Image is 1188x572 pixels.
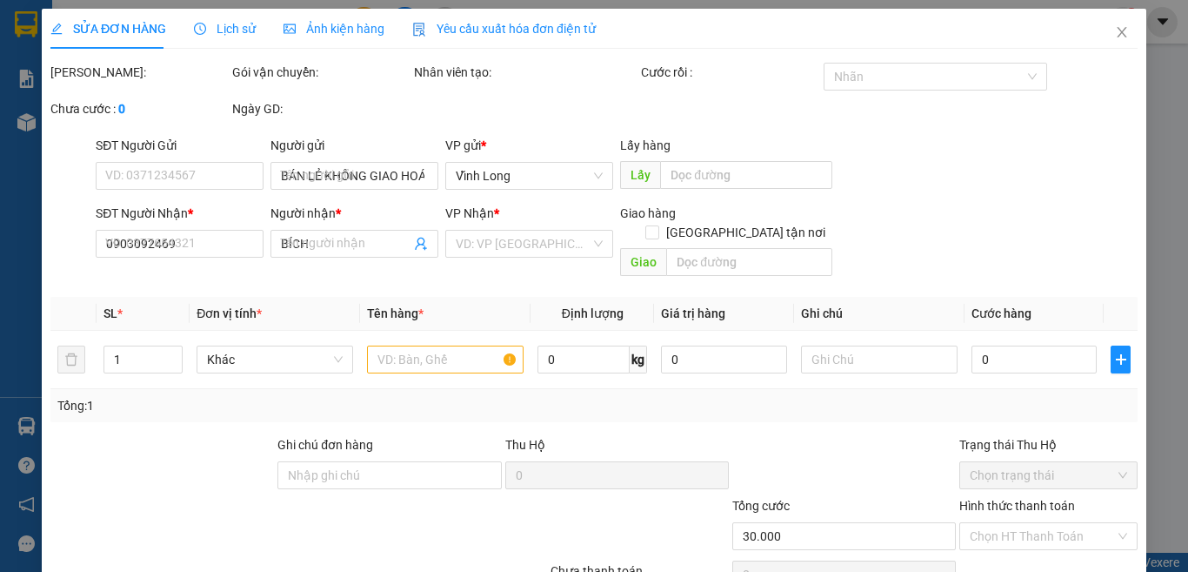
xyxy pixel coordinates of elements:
[270,136,438,155] div: Người gửi
[207,347,343,373] span: Khác
[367,306,424,320] span: Tên hàng
[277,438,373,452] label: Ghi chú đơn hàng
[661,306,725,320] span: Giá trị hàng
[445,206,494,220] span: VP Nhận
[277,461,501,489] input: Ghi chú đơn hàng
[412,22,596,36] span: Yêu cầu xuất hóa đơn điện tử
[445,136,613,155] div: VP gửi
[412,23,426,37] img: icon
[194,23,206,35] span: clock-circle
[630,346,647,373] span: kg
[620,138,671,152] span: Lấy hàng
[367,346,524,373] input: VD: Bàn, Ghế
[620,206,676,220] span: Giao hàng
[959,435,1138,454] div: Trạng thái Thu Hộ
[660,161,831,189] input: Dọc đường
[50,63,229,82] div: [PERSON_NAME]:
[666,248,831,276] input: Dọc đường
[801,346,958,373] input: Ghi Chú
[970,462,1127,488] span: Chọn trạng thái
[641,63,819,82] div: Cước rồi :
[561,306,623,320] span: Định lượng
[1111,346,1131,373] button: plus
[270,204,438,223] div: Người nhận
[96,204,264,223] div: SĐT Người Nhận
[50,22,166,36] span: SỬA ĐƠN HÀNG
[620,248,666,276] span: Giao
[1098,9,1146,57] button: Close
[414,237,428,251] span: user-add
[620,161,660,189] span: Lấy
[959,499,1075,513] label: Hình thức thanh toán
[50,23,63,35] span: edit
[284,23,296,35] span: picture
[197,306,262,320] span: Đơn vị tính
[103,306,117,320] span: SL
[971,306,1031,320] span: Cước hàng
[57,396,460,415] div: Tổng: 1
[1111,353,1130,367] span: plus
[794,297,964,331] th: Ghi chú
[456,163,603,189] span: Vĩnh Long
[50,99,229,118] div: Chưa cước :
[658,223,831,242] span: [GEOGRAPHIC_DATA] tận nơi
[1115,25,1129,39] span: close
[57,346,85,373] button: delete
[232,99,410,118] div: Ngày GD:
[96,136,264,155] div: SĐT Người Gửi
[504,438,544,452] span: Thu Hộ
[284,22,384,36] span: Ảnh kiện hàng
[118,102,125,116] b: 0
[232,63,410,82] div: Gói vận chuyển:
[194,22,256,36] span: Lịch sử
[732,499,790,513] span: Tổng cước
[414,63,637,82] div: Nhân viên tạo:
